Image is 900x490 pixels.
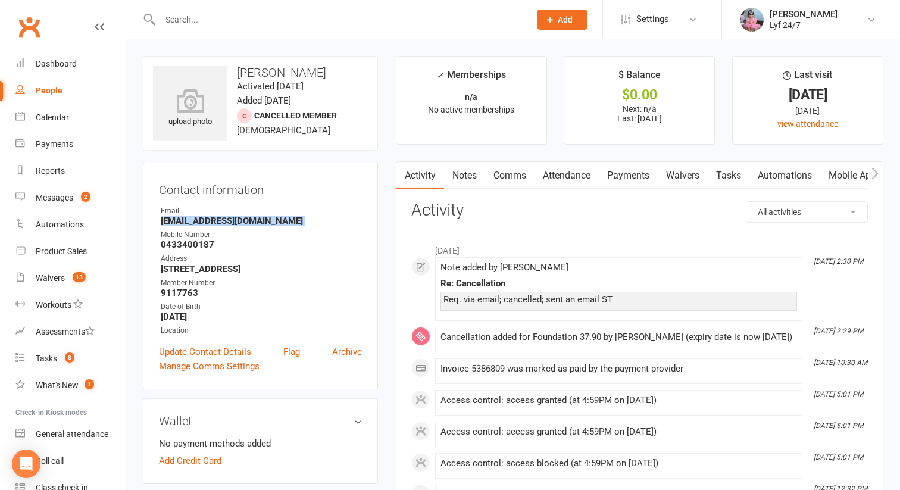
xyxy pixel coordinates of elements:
i: [DATE] 5:01 PM [814,422,863,430]
h3: Activity [411,201,868,220]
div: upload photo [153,89,227,128]
div: Tasks [36,354,57,363]
a: Flag [283,345,300,359]
a: Activity [396,162,444,189]
a: Automations [15,211,126,238]
div: Email [161,205,362,217]
div: [DATE] [743,89,872,101]
div: Re: Cancellation [440,279,797,289]
a: Waivers [658,162,708,189]
div: Open Intercom Messenger [12,450,40,478]
a: General attendance kiosk mode [15,421,126,448]
div: Product Sales [36,246,87,256]
a: Waivers 13 [15,265,126,292]
a: Tasks [708,162,749,189]
strong: [STREET_ADDRESS] [161,264,362,274]
div: Dashboard [36,59,77,68]
div: General attendance [36,429,108,439]
i: [DATE] 2:29 PM [814,327,863,335]
div: People [36,86,62,95]
a: Attendance [535,162,599,189]
div: Assessments [36,327,95,336]
div: Last visit [783,67,832,89]
time: Added [DATE] [237,95,291,106]
strong: [DATE] [161,311,362,322]
i: [DATE] 5:01 PM [814,390,863,398]
a: Calendar [15,104,126,131]
span: 2 [81,192,90,202]
a: Messages 2 [15,185,126,211]
div: Date of Birth [161,301,362,313]
a: Payments [15,131,126,158]
a: Mobile App [820,162,885,189]
div: Roll call [36,456,64,466]
a: Dashboard [15,51,126,77]
div: Calendar [36,113,69,122]
img: thumb_image1747747990.png [740,8,764,32]
span: Settings [636,6,669,33]
h3: [PERSON_NAME] [153,66,368,79]
div: Mobile Number [161,229,362,241]
span: No active memberships [428,105,514,114]
a: Workouts [15,292,126,319]
div: [PERSON_NAME] [770,9,837,20]
p: Next: n/a Last: [DATE] [575,104,704,123]
h3: Wallet [159,414,362,427]
div: Access control: access granted (at 4:59PM on [DATE]) [440,427,797,437]
a: Payments [599,162,658,189]
h3: Contact information [159,179,362,196]
span: 13 [73,272,86,282]
div: Cancellation added for Foundation 37.90 by [PERSON_NAME] (expiry date is now [DATE]) [440,332,797,342]
strong: [EMAIL_ADDRESS][DOMAIN_NAME] [161,216,362,226]
div: Address [161,253,362,264]
span: [DEMOGRAPHIC_DATA] [237,125,330,136]
span: 1 [85,379,94,389]
span: Cancelled member [254,111,337,120]
strong: 9117763 [161,288,362,298]
div: Invoice 5386809 was marked as paid by the payment provider [440,364,797,374]
time: Activated [DATE] [237,81,304,92]
a: Update Contact Details [159,345,251,359]
span: 8 [65,352,74,363]
div: $ Balance [618,67,661,89]
a: Reports [15,158,126,185]
a: What's New1 [15,372,126,399]
div: Payments [36,139,73,149]
i: [DATE] 10:30 AM [814,358,867,367]
a: People [15,77,126,104]
i: [DATE] 2:30 PM [814,257,863,266]
a: Product Sales [15,238,126,265]
div: What's New [36,380,79,390]
div: Memberships [436,67,506,89]
div: Automations [36,220,84,229]
a: Add Credit Card [159,454,221,468]
a: Clubworx [14,12,44,42]
i: ✓ [436,70,444,81]
strong: 0433400187 [161,239,362,250]
a: Roll call [15,448,126,475]
div: Req. via email; cancelled; sent an email ST [443,295,794,305]
li: No payment methods added [159,436,362,451]
div: [DATE] [743,104,872,117]
a: Archive [332,345,362,359]
div: Access control: access granted (at 4:59PM on [DATE]) [440,395,797,405]
a: Tasks 8 [15,345,126,372]
a: Comms [485,162,535,189]
div: Lyf 24/7 [770,20,837,30]
div: Messages [36,193,73,202]
a: Assessments [15,319,126,345]
a: Automations [749,162,820,189]
strong: n/a [465,92,477,102]
div: $0.00 [575,89,704,101]
div: Waivers [36,273,65,283]
li: [DATE] [411,238,868,257]
div: Workouts [36,300,71,310]
a: Notes [444,162,485,189]
button: Add [537,10,587,30]
span: Add [558,15,573,24]
div: Reports [36,166,65,176]
div: Note added by [PERSON_NAME] [440,263,797,273]
div: Member Number [161,277,362,289]
div: Access control: access blocked (at 4:59PM on [DATE]) [440,458,797,469]
i: [DATE] 5:01 PM [814,453,863,461]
